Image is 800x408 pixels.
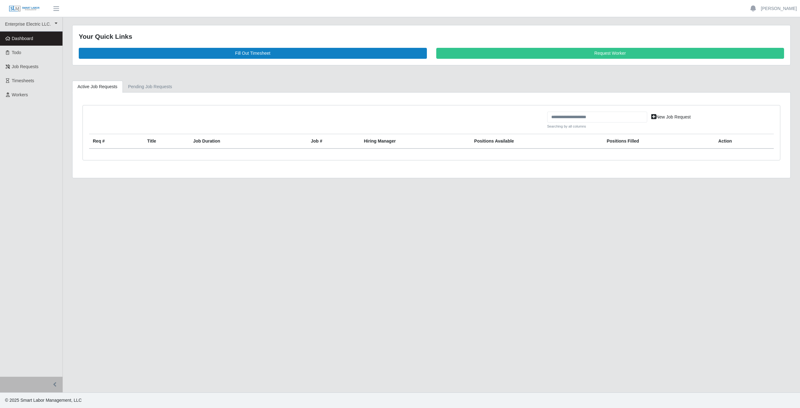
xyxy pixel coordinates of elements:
[761,5,797,12] a: [PERSON_NAME]
[360,134,470,149] th: Hiring Manager
[470,134,603,149] th: Positions Available
[5,398,82,403] span: © 2025 Smart Labor Management, LLC
[436,48,784,59] a: Request Worker
[123,81,177,93] a: Pending Job Requests
[547,124,647,129] small: Searching by all columns
[12,78,34,83] span: Timesheets
[647,112,695,123] a: New Job Request
[143,134,189,149] th: Title
[79,48,427,59] a: Fill Out Timesheet
[12,36,33,41] span: Dashboard
[89,134,143,149] th: Req #
[12,50,21,55] span: Todo
[12,64,39,69] span: Job Requests
[79,32,784,42] div: Your Quick Links
[189,134,286,149] th: Job Duration
[307,134,360,149] th: Job #
[12,92,28,97] span: Workers
[715,134,774,149] th: Action
[72,81,123,93] a: Active Job Requests
[9,5,40,12] img: SLM Logo
[603,134,714,149] th: Positions Filled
